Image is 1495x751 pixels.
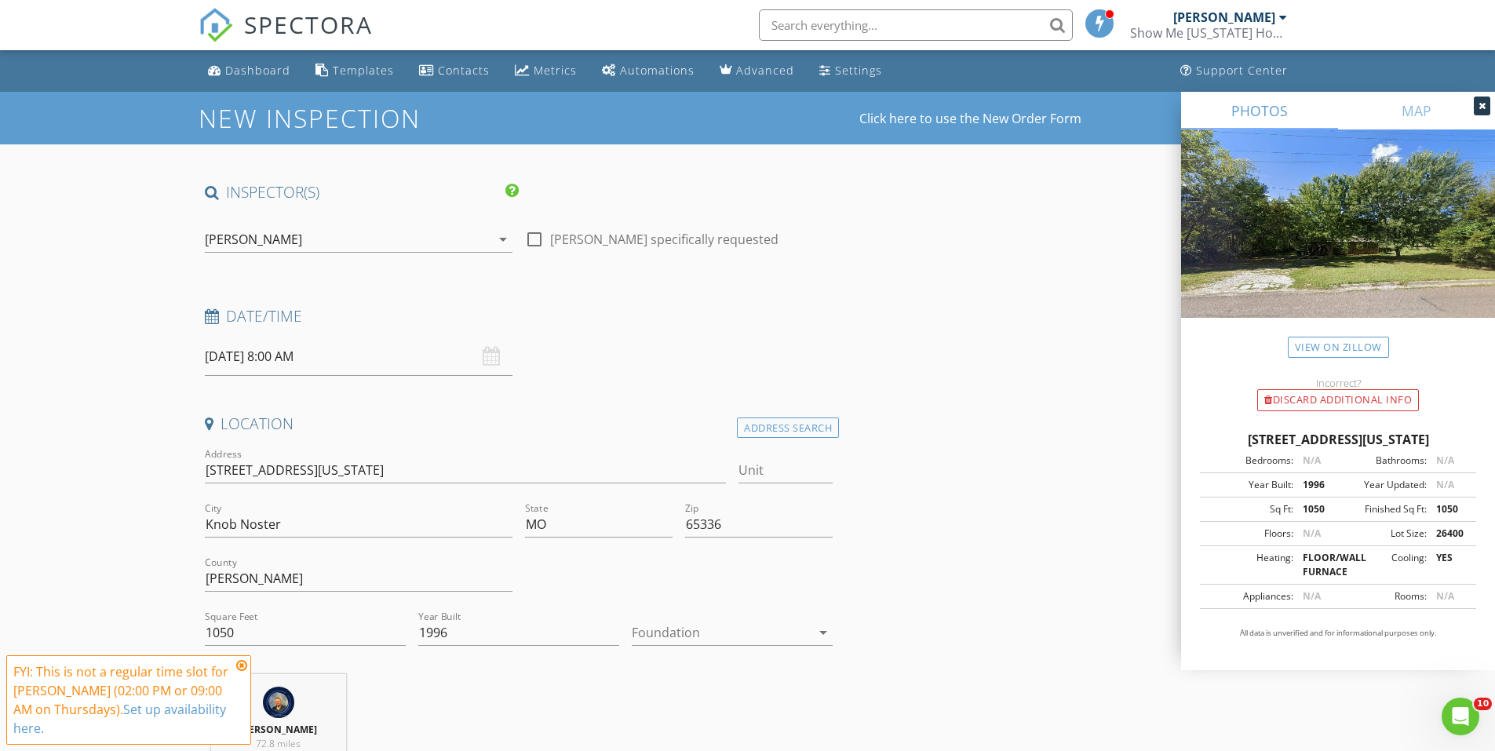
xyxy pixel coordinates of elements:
[1130,25,1287,41] div: Show Me Missouri Home Inspections LLC.
[199,104,546,132] h1: New Inspection
[1205,589,1293,603] div: Appliances:
[1200,430,1476,449] div: [STREET_ADDRESS][US_STATE]
[1427,502,1471,516] div: 1050
[509,57,583,86] a: Metrics
[256,737,301,750] span: 72.8 miles
[1205,502,1293,516] div: Sq Ft:
[205,414,833,434] h4: Location
[713,57,800,86] a: Advanced
[1338,527,1427,541] div: Lot Size:
[550,231,778,247] label: [PERSON_NAME] specifically requested
[1257,389,1419,411] div: Discard Additional info
[1338,502,1427,516] div: Finished Sq Ft:
[1181,377,1495,389] div: Incorrect?
[333,63,394,78] div: Templates
[225,63,290,78] div: Dashboard
[438,63,490,78] div: Contacts
[202,57,297,86] a: Dashboard
[205,232,302,246] div: [PERSON_NAME]
[1436,454,1454,467] span: N/A
[1338,92,1495,129] a: MAP
[1338,551,1427,579] div: Cooling:
[1205,454,1293,468] div: Bedrooms:
[239,723,317,736] strong: [PERSON_NAME]
[1338,478,1427,492] div: Year Updated:
[759,9,1073,41] input: Search everything...
[1436,589,1454,603] span: N/A
[835,63,882,78] div: Settings
[1205,478,1293,492] div: Year Built:
[413,57,496,86] a: Contacts
[1427,527,1471,541] div: 26400
[244,8,373,41] span: SPECTORA
[494,230,512,249] i: arrow_drop_down
[859,112,1081,125] a: Click here to use the New Order Form
[1442,698,1479,735] iframe: Intercom live chat
[1338,454,1427,468] div: Bathrooms:
[1293,551,1338,579] div: FLOOR/WALL FURNACE
[1427,551,1471,579] div: YES
[1196,63,1288,78] div: Support Center
[1174,57,1294,86] a: Support Center
[205,337,512,376] input: Select date
[813,57,888,86] a: Settings
[1293,502,1338,516] div: 1050
[814,623,833,642] i: arrow_drop_down
[1205,527,1293,541] div: Floors:
[263,687,294,718] img: 457113340_122114371652455543_2292472785513355662_n.jpg
[1200,628,1476,639] p: All data is unverified and for informational purposes only.
[1181,129,1495,355] img: streetview
[1173,9,1275,25] div: [PERSON_NAME]
[13,662,232,738] div: FYI: This is not a regular time slot for [PERSON_NAME] (02:00 PM or 09:00 AM on Thursdays).
[1181,92,1338,129] a: PHOTOS
[309,57,400,86] a: Templates
[1303,454,1321,467] span: N/A
[199,21,373,54] a: SPECTORA
[205,182,519,202] h4: INSPECTOR(S)
[737,417,839,439] div: Address Search
[1474,698,1492,710] span: 10
[205,306,833,326] h4: Date/Time
[620,63,695,78] div: Automations
[1293,478,1338,492] div: 1996
[1338,589,1427,603] div: Rooms:
[736,63,794,78] div: Advanced
[1303,527,1321,540] span: N/A
[534,63,577,78] div: Metrics
[1288,337,1389,358] a: View on Zillow
[1205,551,1293,579] div: Heating:
[596,57,701,86] a: Automations (Basic)
[1303,589,1321,603] span: N/A
[199,8,233,42] img: The Best Home Inspection Software - Spectora
[1436,478,1454,491] span: N/A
